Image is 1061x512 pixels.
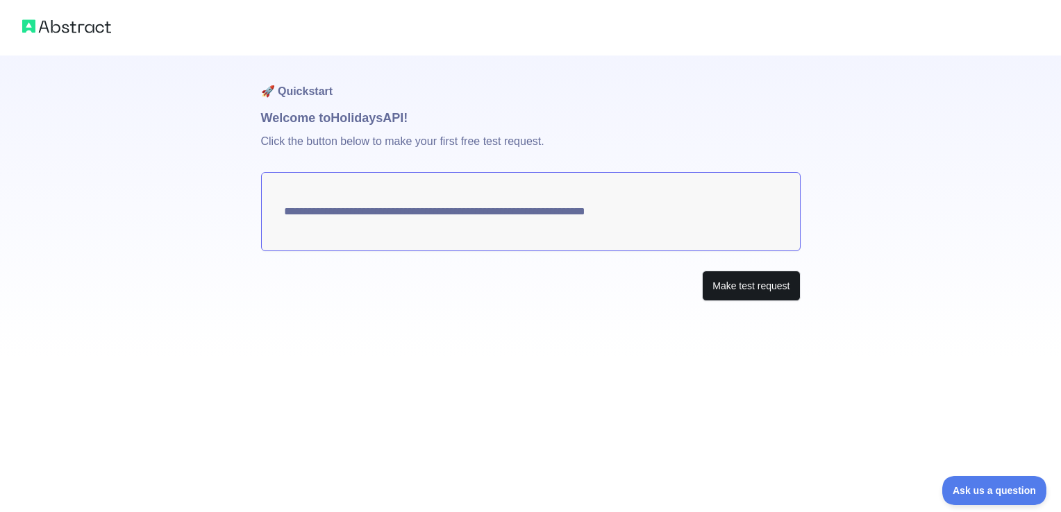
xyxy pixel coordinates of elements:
[261,128,801,172] p: Click the button below to make your first free test request.
[942,476,1047,505] iframe: Toggle Customer Support
[702,271,800,302] button: Make test request
[261,56,801,108] h1: 🚀 Quickstart
[22,17,111,36] img: Abstract logo
[261,108,801,128] h1: Welcome to Holidays API!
